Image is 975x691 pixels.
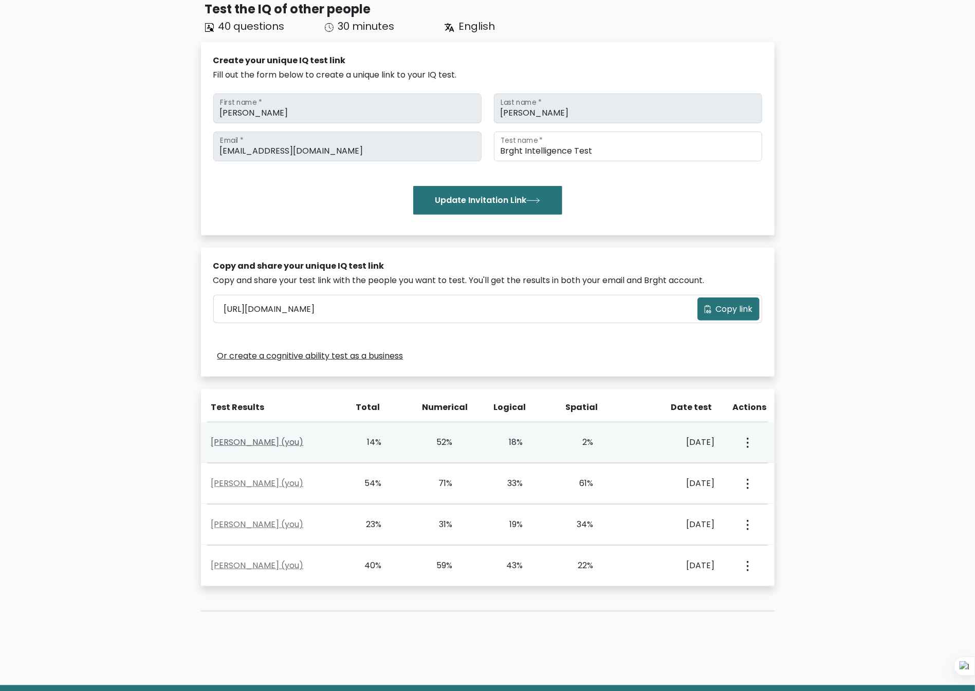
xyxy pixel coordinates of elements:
[211,436,304,448] a: [PERSON_NAME] (you)
[213,54,762,67] div: Create your unique IQ test link
[458,19,495,33] span: English
[423,518,452,531] div: 31%
[716,303,753,315] span: Copy link
[422,401,452,414] div: Numerical
[213,260,762,272] div: Copy and share your unique IQ test link
[351,401,380,414] div: Total
[637,401,721,414] div: Date test
[635,436,715,449] div: [DATE]
[213,274,762,287] div: Copy and share your test link with the people you want to test. You'll get the results in both yo...
[565,401,595,414] div: Spatial
[697,297,760,321] button: Copy link
[494,518,523,531] div: 19%
[494,559,523,572] div: 43%
[423,477,452,490] div: 71%
[213,132,482,161] input: Email
[211,401,338,414] div: Test Results
[564,518,594,531] div: 34%
[494,132,762,161] input: Test name
[353,518,382,531] div: 23%
[413,186,562,215] button: Update Invitation Link
[635,518,715,531] div: [DATE]
[338,19,394,33] span: 30 minutes
[217,350,403,362] a: Or create a cognitive ability test as a business
[211,477,304,489] a: [PERSON_NAME] (you)
[494,401,524,414] div: Logical
[494,94,762,123] input: Last name
[211,559,304,571] a: [PERSON_NAME] (you)
[353,436,382,449] div: 14%
[213,94,482,123] input: First name
[494,477,523,490] div: 33%
[213,69,762,81] div: Fill out the form below to create a unique link to your IQ test.
[635,559,715,572] div: [DATE]
[423,436,452,449] div: 52%
[218,19,284,33] span: 40 questions
[423,559,452,572] div: 59%
[211,518,304,530] a: [PERSON_NAME] (you)
[635,477,715,490] div: [DATE]
[353,559,382,572] div: 40%
[564,436,594,449] div: 2%
[733,401,768,414] div: Actions
[494,436,523,449] div: 18%
[353,477,382,490] div: 54%
[564,559,594,572] div: 22%
[564,477,594,490] div: 61%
